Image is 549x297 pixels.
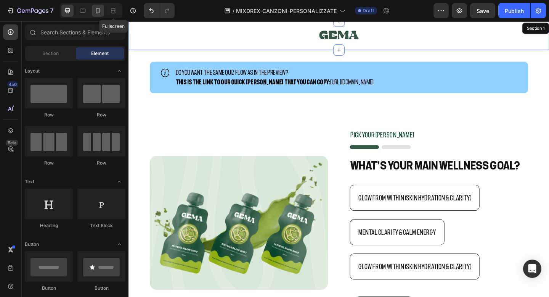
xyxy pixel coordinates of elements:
div: Row [77,160,125,166]
span: Toggle open [113,176,125,188]
h2: What’s your main wellness goal? [241,148,435,166]
img: gempages_432750572815254551-d5eb43e8-1e62-4f02-bad7-b54f17521d78.png [23,146,217,292]
span: Save [477,8,489,14]
button: 7 [3,3,57,18]
span: Toggle open [113,65,125,77]
img: gempages_432750572815254551-9e90c858-8e43-4067-892b-19f844d277c5.png [241,135,307,139]
iframe: Design area [128,21,549,297]
div: Row [25,160,73,166]
p: 7 [50,6,53,15]
div: Publish [505,7,524,15]
span: Layout [25,68,40,74]
div: Button [25,285,73,292]
button: Save [470,3,495,18]
input: Search Sections & Elements [25,24,125,40]
p: Pick Your [PERSON_NAME] [241,119,434,129]
strong: This is the link to our quick [PERSON_NAME] that you can copy: [51,62,219,70]
span: Text [25,178,34,185]
div: 450 [7,81,18,87]
p: Do you want the same quiz flow as in the preview? [51,51,266,61]
p: [URL][DOMAIN_NAME] [51,61,266,71]
span: Element [91,50,109,57]
div: Heading [25,222,73,229]
p: Mental Clarity & Calm Energy [250,224,334,234]
span: Draft [363,7,374,14]
div: Section 1 [432,4,454,11]
span: Button [25,241,39,248]
p: Glow from within (Skin hydration & clarity) [250,187,372,197]
div: Text Block [77,222,125,229]
span: Section [42,50,59,57]
span: / [233,7,234,15]
span: Toggle open [113,238,125,250]
div: Open Intercom Messenger [523,260,541,278]
span: MIXDREX-CANZONI-PERSONALIZZATE [236,7,337,15]
div: Undo/Redo [144,3,175,18]
button: <p>Glow from within (Skin hydration &amp; clarity)</p> [241,253,382,281]
button: <p>Glow from within (Skin hydration &amp; clarity)</p> [241,178,382,206]
div: Beta [6,140,18,146]
div: Row [77,111,125,118]
div: Button [77,285,125,292]
div: Row [25,111,73,118]
p: Glow from within (Skin hydration & clarity) [250,262,372,272]
button: <p>Mental Clarity &amp; Calm Energy</p> [241,215,344,244]
button: Publish [498,3,530,18]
